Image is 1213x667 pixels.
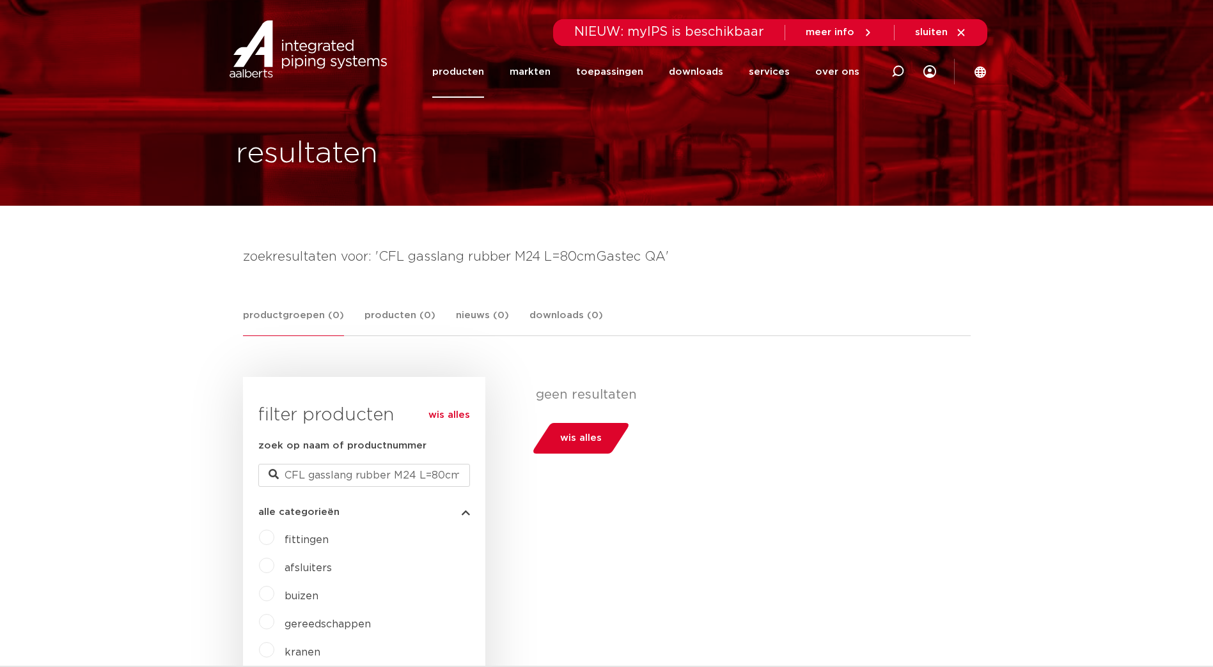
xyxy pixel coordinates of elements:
h4: zoekresultaten voor: 'CFL gasslang rubber M24 L=80cmGastec QA' [243,247,971,267]
a: services [749,46,790,98]
a: wis alles [428,408,470,423]
a: kranen [285,647,320,657]
span: meer info [806,27,854,37]
a: gereedschappen [285,619,371,629]
a: nieuws (0) [456,308,509,335]
nav: Menu [432,46,859,98]
a: producten [432,46,484,98]
h3: filter producten [258,402,470,428]
a: buizen [285,591,318,601]
span: alle categorieën [258,507,340,517]
a: meer info [806,27,873,38]
label: zoek op naam of productnummer [258,438,427,454]
a: afsluiters [285,563,332,573]
a: producten (0) [364,308,435,335]
a: downloads (0) [529,308,603,335]
input: zoeken [258,464,470,487]
span: wis alles [560,428,602,448]
h1: resultaten [236,134,378,174]
span: sluiten [915,27,948,37]
span: NIEUW: myIPS is beschikbaar [574,26,764,38]
p: geen resultaten [536,387,961,402]
a: downloads [669,46,723,98]
a: toepassingen [576,46,643,98]
a: fittingen [285,535,329,545]
a: markten [510,46,551,98]
a: sluiten [915,27,967,38]
a: productgroepen (0) [243,308,344,336]
button: alle categorieën [258,507,470,517]
a: over ons [815,46,859,98]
